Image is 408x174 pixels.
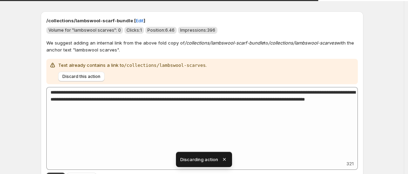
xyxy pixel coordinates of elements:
[185,40,264,46] em: /collections/lambswool-scarf-bundle
[268,40,337,46] em: /collections/lambswool-scarves
[58,62,207,69] p: Text already contains a link to .
[147,27,175,33] span: Position: 6.46
[180,27,215,33] span: Impressions: 396
[62,74,100,79] span: Discard this action
[48,27,121,33] span: Volume for "lambswool scarves": 0
[136,17,144,24] span: Edit
[180,156,218,163] span: Discarding action
[46,17,358,24] p: /collections/lambswool-scarf-bundle [ ]
[46,39,358,53] p: We suggest adding an internal link from the above fold copy of to with the anchor text "lambswool...
[126,27,142,33] span: Clicks: 1
[58,72,105,81] button: Discard this action
[124,63,206,68] code: /collections/lambswool-scarves
[132,15,148,26] button: Edit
